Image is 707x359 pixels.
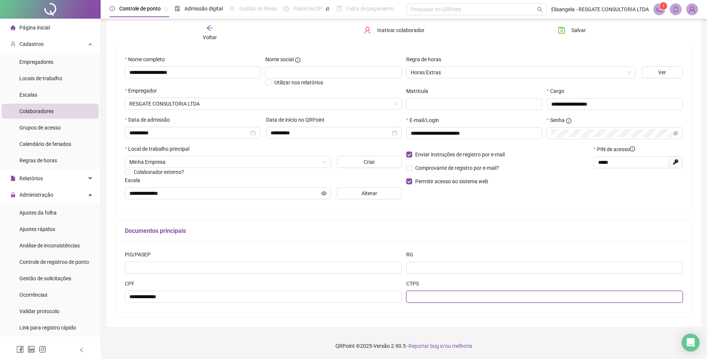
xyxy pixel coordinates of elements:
div: Open Intercom Messenger [682,334,700,352]
span: Regras de horas [19,157,57,163]
label: Data de início no QRPoint [266,116,329,124]
span: Colaboradores [19,108,54,114]
span: eye [321,191,326,196]
span: Página inicial [19,25,50,31]
span: Calendário de feriados [19,141,71,147]
span: pushpin [164,7,168,11]
span: Gestão de solicitações [19,275,71,281]
label: Escala [125,176,145,184]
img: 89698 [687,4,698,15]
span: RESGATE CONSULTORIA LTDA [129,98,397,109]
button: Criar [337,156,402,168]
span: bell [672,6,679,13]
span: Grupos de acesso [19,125,61,131]
footer: QRPoint © 2025 - 2.90.5 - [101,333,707,359]
span: Link para registro rápido [19,325,76,331]
span: Painel do DP [293,6,322,12]
label: Data de admissão [125,116,175,124]
span: sun [230,6,235,11]
span: Gestão de férias [239,6,277,12]
span: user-delete [364,26,371,34]
span: lock [10,192,16,197]
span: save [558,26,565,34]
span: Colaborador externo? [134,169,184,175]
span: Admissão digital [184,6,223,12]
button: Ver [642,66,683,78]
button: Inativar colaborador [358,24,430,36]
sup: 1 [660,2,667,10]
span: Voltar [203,34,217,40]
span: 47806-006 [129,156,326,168]
span: Senha [550,116,565,124]
span: book [337,6,342,11]
span: Ocorrências [19,292,47,298]
span: Análise de inconsistências [19,243,80,249]
span: Ajustes rápidos [19,226,55,232]
span: Salvar [571,26,586,34]
span: Reportar bug e/ou melhoria [408,343,472,349]
span: Relatórios [19,175,43,181]
label: RG [406,250,418,259]
span: pushpin [325,7,330,11]
span: Permitir acesso ao sistema web [415,178,488,184]
span: Controle de registros de ponto [19,259,89,265]
label: Nome completo [125,55,170,63]
span: user-add [10,41,16,46]
span: Ajustes da folha [19,210,57,216]
span: info-circle [295,57,300,63]
button: Salvar [552,24,591,36]
label: Matrícula [406,87,433,95]
span: linkedin [28,346,35,353]
span: Validar protocolo [19,308,59,314]
span: Alterar [362,189,377,197]
span: instagram [39,346,46,353]
span: Nome social [265,55,294,63]
span: Folha de pagamento [346,6,394,12]
span: PIN de acesso [597,145,635,153]
span: Horas Extras [411,67,631,78]
span: clock-circle [110,6,115,11]
span: home [10,25,16,30]
label: CPF [125,280,139,288]
label: E-mail/Login [406,116,444,124]
span: info-circle [630,146,635,152]
button: Alterar [337,187,402,199]
label: Local de trabalho principal [125,145,194,153]
span: notification [656,6,663,13]
span: facebook [16,346,24,353]
label: Cargo [547,87,569,95]
span: info-circle [566,118,571,124]
span: left [79,347,84,353]
span: arrow-left [206,24,214,32]
label: Empregador [125,87,162,95]
span: search [537,7,543,12]
h5: Documentos principais [125,227,683,235]
span: Administração [19,192,53,198]
span: Escalas [19,92,37,98]
span: 1 [662,3,665,9]
span: Cadastros [19,41,44,47]
span: Inativar colaborador [377,26,424,34]
span: file [10,175,16,181]
span: Versão [373,343,390,349]
label: Regra de horas [406,55,446,63]
span: Enviar instruções de registro por e-mail [415,152,505,157]
span: file-done [175,6,180,11]
span: Ver [658,68,666,77]
label: CTPS [406,280,424,288]
span: Controle de ponto [119,6,161,12]
span: Comprovante de registro por e-mail? [415,165,499,171]
span: Criar [364,158,375,166]
span: dashboard [284,6,289,11]
label: PIS/PASEP [125,250,155,259]
span: eye-invisible [673,131,678,136]
span: Elisangela - RESGATE CONSULTORIA LTDA [551,5,649,13]
span: Utilizar nos relatórios [274,79,323,85]
span: Empregadores [19,59,53,65]
span: Locais de trabalho [19,75,62,81]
